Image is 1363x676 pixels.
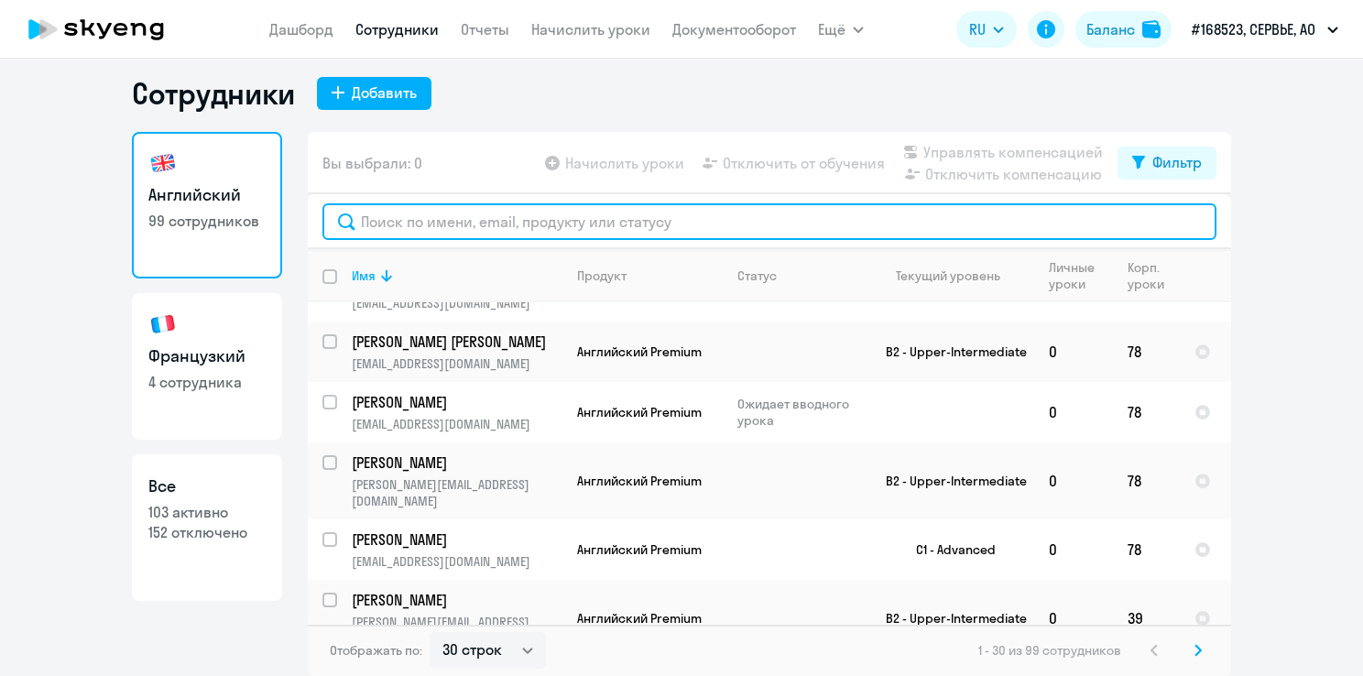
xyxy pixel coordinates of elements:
p: Ожидает вводного урока [737,396,863,429]
button: RU [956,11,1017,48]
a: [PERSON_NAME] [352,452,562,473]
a: [PERSON_NAME] [352,529,562,550]
img: english [148,148,178,178]
div: Личные уроки [1049,259,1100,292]
p: [PERSON_NAME][EMAIL_ADDRESS][DOMAIN_NAME] [352,614,562,647]
p: [PERSON_NAME] [352,590,559,610]
div: Статус [737,267,863,284]
td: 0 [1034,322,1113,382]
span: Ещё [818,18,845,40]
button: Ещё [818,11,864,48]
td: B2 - Upper-Intermediate [864,442,1034,519]
a: [PERSON_NAME] [352,590,562,610]
p: [PERSON_NAME] [PERSON_NAME] [352,332,559,352]
td: 0 [1034,442,1113,519]
div: Фильтр [1152,151,1202,173]
span: 1 - 30 из 99 сотрудников [978,642,1121,659]
a: Все103 активно152 отключено [132,454,282,601]
div: Имя [352,267,376,284]
a: Английский99 сотрудников [132,132,282,278]
span: Отображать по: [330,642,422,659]
a: [PERSON_NAME] [PERSON_NAME] [352,332,562,352]
button: Добавить [317,77,431,110]
p: [PERSON_NAME] [352,392,559,412]
button: #168523, СЕРВЬЕ, АО [1183,7,1347,51]
div: Статус [737,267,777,284]
td: 78 [1113,519,1180,580]
div: Продукт [577,267,722,284]
td: 0 [1034,382,1113,442]
td: C1 - Advanced [864,519,1034,580]
div: Добавить [352,82,417,104]
a: Отчеты [461,20,509,38]
td: B2 - Upper-Intermediate [864,580,1034,657]
div: Имя [352,267,562,284]
span: Английский Premium [577,343,702,360]
a: Начислить уроки [531,20,650,38]
h3: Английский [148,183,266,207]
p: [PERSON_NAME] [352,452,559,473]
td: 0 [1034,580,1113,657]
div: Баланс [1086,18,1135,40]
div: Личные уроки [1049,259,1112,292]
img: french [148,310,178,339]
p: [EMAIL_ADDRESS][DOMAIN_NAME] [352,295,562,311]
p: 152 отключено [148,522,266,542]
p: 4 сотрудника [148,372,266,392]
p: [PERSON_NAME] [352,529,559,550]
p: 99 сотрудников [148,211,266,231]
p: #168523, СЕРВЬЕ, АО [1192,18,1315,40]
a: Документооборот [672,20,796,38]
div: Корп. уроки [1128,259,1167,292]
a: Сотрудники [355,20,439,38]
input: Поиск по имени, email, продукту или статусу [322,203,1216,240]
span: Английский Premium [577,541,702,558]
p: [PERSON_NAME][EMAIL_ADDRESS][DOMAIN_NAME] [352,476,562,509]
p: [EMAIL_ADDRESS][DOMAIN_NAME] [352,416,562,432]
span: Английский Premium [577,610,702,627]
a: Французкий4 сотрудника [132,293,282,440]
div: Корп. уроки [1128,259,1179,292]
td: 78 [1113,322,1180,382]
button: Фильтр [1118,147,1216,180]
span: Английский Premium [577,473,702,489]
div: Продукт [577,267,627,284]
p: 103 активно [148,502,266,522]
a: Дашборд [269,20,333,38]
td: 78 [1113,382,1180,442]
td: B2 - Upper-Intermediate [864,322,1034,382]
p: [EMAIL_ADDRESS][DOMAIN_NAME] [352,553,562,570]
span: Вы выбрали: 0 [322,152,422,174]
h3: Все [148,474,266,498]
a: [PERSON_NAME] [352,392,562,412]
span: Английский Premium [577,404,702,420]
td: 39 [1113,580,1180,657]
td: 0 [1034,519,1113,580]
div: Текущий уровень [896,267,1000,284]
img: balance [1142,20,1161,38]
h3: Французкий [148,344,266,368]
button: Балансbalance [1075,11,1172,48]
td: 78 [1113,442,1180,519]
div: Текущий уровень [878,267,1033,284]
p: [EMAIL_ADDRESS][DOMAIN_NAME] [352,355,562,372]
h1: Сотрудники [132,75,295,112]
span: RU [969,18,986,40]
